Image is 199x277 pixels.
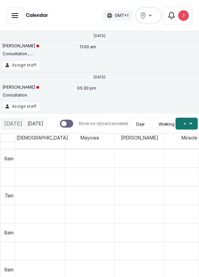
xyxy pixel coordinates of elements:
span: Day [136,122,144,127]
p: Consultation [3,93,39,98]
h1: Calendar [26,12,48,19]
p: [PERSON_NAME] [3,43,39,49]
span: + [183,120,186,127]
div: 7am [3,192,15,199]
p: Show no-show/cancelled [78,121,128,126]
button: 3 [164,7,192,24]
div: 8am [3,229,15,236]
button: + [175,118,198,130]
div: 9am [3,266,15,273]
span: Mayowa [79,134,100,142]
p: Consultation , ... [3,51,39,57]
div: [DATE] [2,118,25,129]
p: GMT+1 [115,13,128,18]
span: Miracle [180,134,198,142]
button: Working [156,122,170,127]
div: 6am [3,155,15,162]
p: 05:30 pm [76,85,97,102]
button: Assign staff [3,102,39,110]
span: [DATE] [4,120,22,128]
span: [PERSON_NAME] [120,134,160,142]
p: [DATE] [94,34,105,38]
p: [DATE] [94,75,105,79]
div: 3 [178,10,189,21]
p: 11:00 am [78,43,97,61]
p: [PERSON_NAME] [3,85,39,90]
span: [DEMOGRAPHIC_DATA] [15,134,70,142]
span: Working [159,122,174,127]
button: Assign staff [3,61,39,69]
button: Day [133,122,147,127]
